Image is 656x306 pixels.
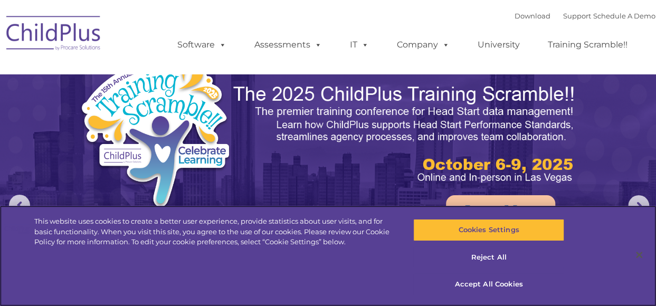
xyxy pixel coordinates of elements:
[1,8,107,61] img: ChildPlus by Procare Solutions
[413,246,564,269] button: Reject All
[167,34,237,55] a: Software
[515,12,550,20] a: Download
[339,34,379,55] a: IT
[628,243,651,266] button: Close
[467,34,530,55] a: University
[563,12,591,20] a: Support
[593,12,655,20] a: Schedule A Demo
[147,70,179,78] span: Last name
[413,273,564,295] button: Accept All Cookies
[413,219,564,241] button: Cookies Settings
[34,216,394,247] div: This website uses cookies to create a better user experience, provide statistics about user visit...
[537,34,638,55] a: Training Scramble!!
[446,195,555,224] a: Learn More
[515,12,655,20] font: |
[244,34,332,55] a: Assessments
[386,34,460,55] a: Company
[147,113,192,121] span: Phone number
